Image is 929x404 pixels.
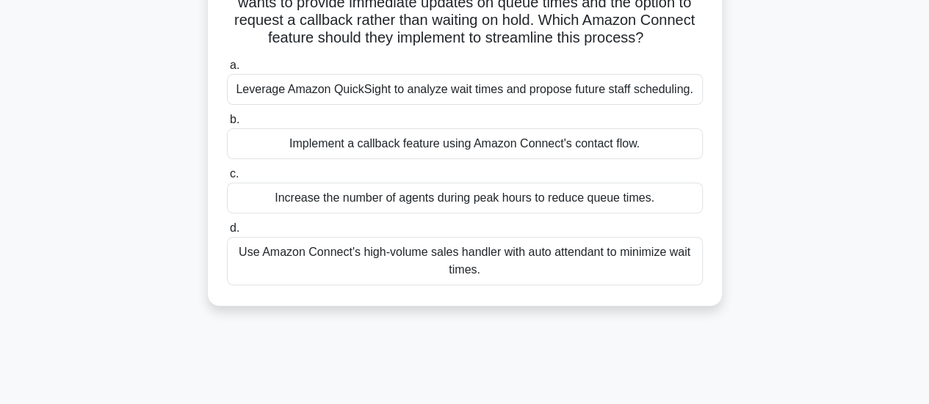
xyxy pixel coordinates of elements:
[227,183,703,213] div: Increase the number of agents during peak hours to reduce queue times.
[230,59,239,71] span: a.
[230,221,239,234] span: d.
[227,74,703,105] div: Leverage Amazon QuickSight to analyze wait times and propose future staff scheduling.
[230,167,239,180] span: c.
[230,113,239,125] span: b.
[227,237,703,285] div: Use Amazon Connect's high-volume sales handler with auto attendant to minimize wait times.
[227,128,703,159] div: Implement a callback feature using Amazon Connect's contact flow.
